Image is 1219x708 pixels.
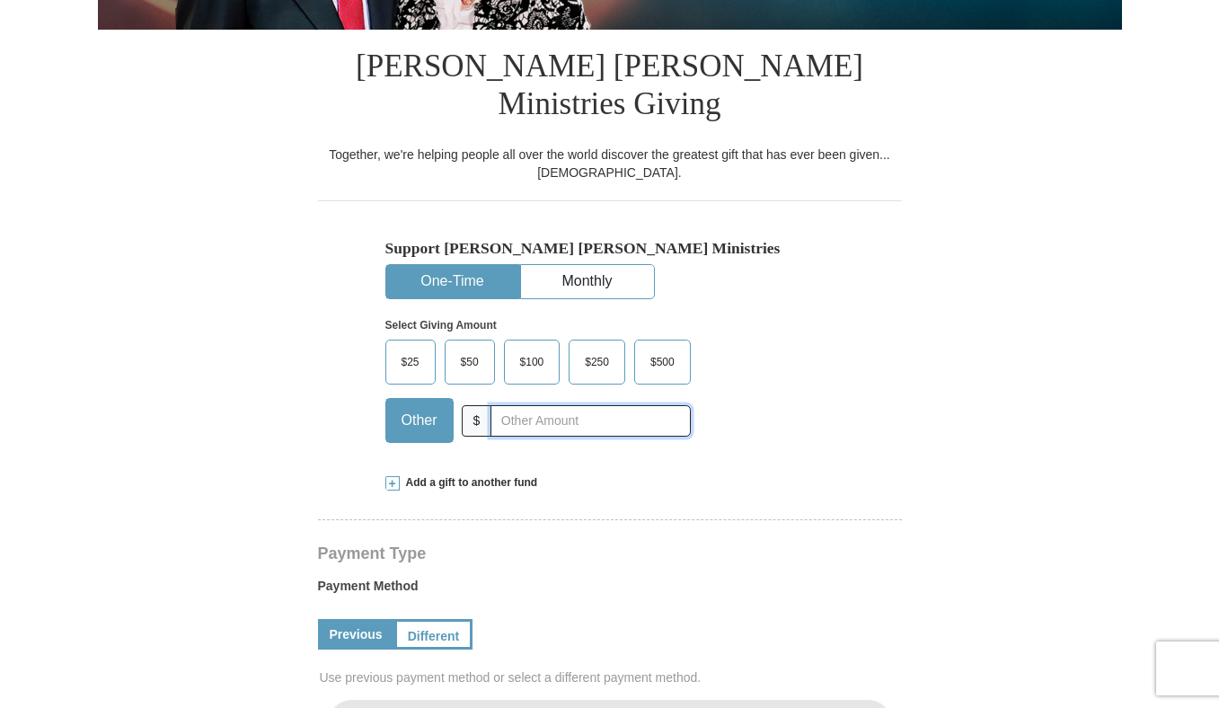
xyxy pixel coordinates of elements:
span: $50 [452,349,488,376]
span: Use previous payment method or select a different payment method. [320,668,904,686]
span: Add a gift to another fund [400,475,538,491]
label: Payment Method [318,577,902,604]
button: One-Time [386,265,519,298]
button: Monthly [521,265,654,298]
span: Other [393,407,446,434]
a: Previous [318,619,394,650]
span: $ [462,405,492,437]
span: $25 [393,349,428,376]
h1: [PERSON_NAME] [PERSON_NAME] Ministries Giving [318,30,902,146]
h5: Support [PERSON_NAME] [PERSON_NAME] Ministries [385,239,835,258]
input: Other Amount [490,405,690,437]
span: $100 [511,349,553,376]
h4: Payment Type [318,546,902,561]
a: Different [394,619,473,650]
span: $500 [641,349,684,376]
div: Together, we're helping people all over the world discover the greatest gift that has ever been g... [318,146,902,181]
span: $250 [576,349,618,376]
strong: Select Giving Amount [385,319,497,332]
